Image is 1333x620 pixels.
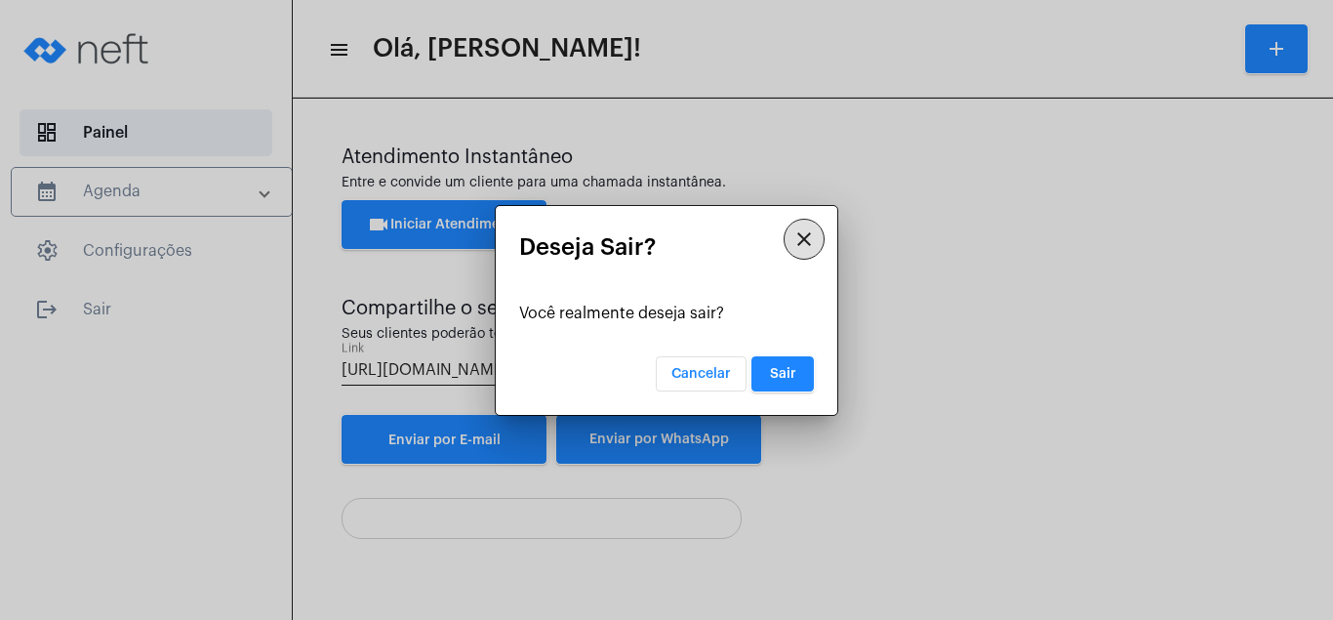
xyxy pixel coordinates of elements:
[770,367,796,381] span: Sair
[792,227,816,251] mat-icon: close
[519,234,814,260] mat-card-title: Deseja Sair?
[751,356,814,392] button: Sair
[656,356,747,392] button: Cancelar
[671,367,731,381] span: Cancelar
[519,305,814,322] div: Você realmente deseja sair?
